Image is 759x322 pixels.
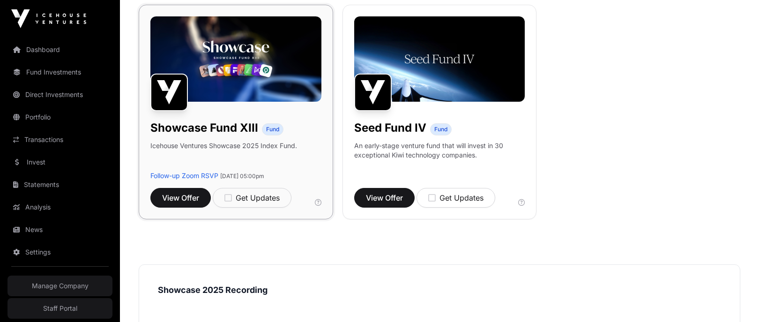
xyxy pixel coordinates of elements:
span: Fund [266,126,279,133]
a: Dashboard [7,39,112,60]
a: Direct Investments [7,84,112,105]
span: View Offer [162,192,199,203]
strong: Showcase 2025 Recording [158,285,268,295]
h1: Showcase Fund XIII [150,120,258,135]
a: News [7,219,112,240]
a: Staff Portal [7,298,112,319]
a: Statements [7,174,112,195]
a: Fund Investments [7,62,112,82]
span: [DATE] 05:00pm [220,172,264,180]
h1: Seed Fund IV [354,120,426,135]
a: Manage Company [7,276,112,296]
button: Get Updates [213,188,291,208]
a: Portfolio [7,107,112,127]
a: Follow-up Zoom RSVP [150,172,218,180]
img: Showcase-Fund-Banner-1.jpg [150,16,321,102]
p: An early-stage venture fund that will invest in 30 exceptional Kiwi technology companies. [354,141,525,160]
a: Settings [7,242,112,262]
img: Seed Fund IV [354,74,392,111]
iframe: Chat Widget [712,277,759,322]
button: Get Updates [417,188,495,208]
img: Showcase Fund XIII [150,74,188,111]
button: View Offer [150,188,211,208]
span: View Offer [366,192,403,203]
a: Invest [7,152,112,172]
button: View Offer [354,188,415,208]
div: Get Updates [428,192,484,203]
img: Icehouse Ventures Logo [11,9,86,28]
div: Get Updates [224,192,280,203]
p: Icehouse Ventures Showcase 2025 Index Fund. [150,141,297,150]
span: Fund [434,126,447,133]
a: Transactions [7,129,112,150]
a: Analysis [7,197,112,217]
img: Seed-Fund-4_Banner.jpg [354,16,525,102]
